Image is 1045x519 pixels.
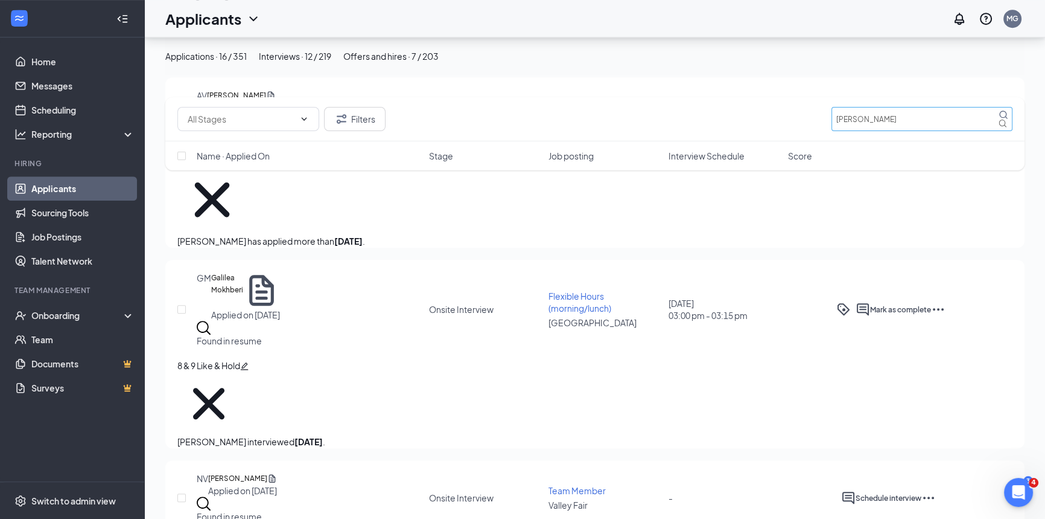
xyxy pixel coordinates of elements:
svg: Notifications [952,11,967,26]
span: Interview Schedule [668,150,744,162]
svg: Cross [177,372,240,435]
svg: Document [267,472,277,485]
b: [DATE] [294,436,323,447]
button: Schedule interview [856,491,921,505]
span: Score [788,150,812,162]
span: Stage [429,150,453,162]
a: Home [31,50,135,74]
span: Team Member [548,485,606,496]
a: Sourcing Tools [31,201,135,225]
div: Onsite Interview [429,303,494,315]
svg: Settings [14,495,27,507]
p: [PERSON_NAME] has applied more than . [177,234,1012,248]
div: Onsite Interview [429,492,494,504]
span: Schedule interview [856,494,921,503]
button: Filter Filters [324,107,386,131]
svg: WorkstreamLogo [13,12,25,24]
h5: Galilea Mokhberi [211,272,243,309]
a: Scheduling [31,98,135,122]
svg: Collapse [116,13,129,25]
span: 03:00 pm - 03:15 pm [669,309,748,321]
div: Switch to admin view [31,495,116,507]
a: SurveysCrown [31,376,135,400]
svg: Cross [177,165,247,234]
div: Hiring [14,158,132,169]
div: Applications · 16 / 351 [165,50,247,63]
span: edit [240,362,249,370]
h1: Applicants [165,8,241,29]
svg: Analysis [14,128,27,140]
svg: Document [243,272,280,309]
svg: UserCheck [14,309,27,321]
svg: ActiveChat [856,302,870,317]
div: Offers and hires · 7 / 203 [343,50,439,63]
div: Applied on [DATE] [208,485,277,497]
img: search.bf7aa3482b7795d4f01b.svg [197,497,211,511]
img: search.bf7aa3482b7795d4f01b.svg [197,321,211,335]
div: Team Management [14,285,132,295]
span: Name · Applied On [197,150,270,162]
iframe: Intercom live chat [1004,478,1033,507]
div: Applied on [DATE] [211,309,280,321]
span: Flexible Hours (morning/lunch) [548,291,611,314]
input: All Stages [188,112,294,126]
svg: ChevronDown [246,11,261,26]
p: [GEOGRAPHIC_DATA] [548,317,661,329]
a: Team [31,327,135,352]
div: NV [197,472,208,485]
span: Mark as complete [870,305,931,314]
p: [PERSON_NAME] interviewed . [177,435,1012,448]
svg: Ellipses [921,491,936,505]
svg: ActiveChat [841,491,856,505]
svg: ActiveTag [836,302,851,317]
a: Job Postings [31,225,135,249]
div: Onboarding [31,309,124,321]
span: Job posting [548,150,594,162]
a: Messages [31,74,135,98]
span: 4 [1029,478,1038,488]
a: Applicants [31,176,135,201]
a: DocumentsCrown [31,352,135,376]
button: Mark as complete [870,302,931,317]
svg: Filter [334,112,349,126]
p: Valley Fair [548,499,661,511]
span: 8 & 9 Like & Hold [177,360,240,371]
h5: [PERSON_NAME] [208,472,267,485]
div: MG [1006,13,1018,24]
div: GM [197,272,211,284]
svg: QuestionInfo [979,11,993,26]
a: Talent Network [31,249,135,273]
svg: ChevronDown [299,114,309,124]
div: [DATE] [669,297,748,321]
div: Reporting [31,128,135,140]
svg: Ellipses [931,302,945,317]
svg: MagnifyingGlass [999,110,1008,120]
span: - [669,492,673,503]
input: Search in interviews [831,107,1012,131]
b: [DATE] [334,236,363,247]
div: 3 [1023,476,1033,486]
div: Found in resume [197,335,422,347]
div: Interviews · 12 / 219 [259,50,331,63]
